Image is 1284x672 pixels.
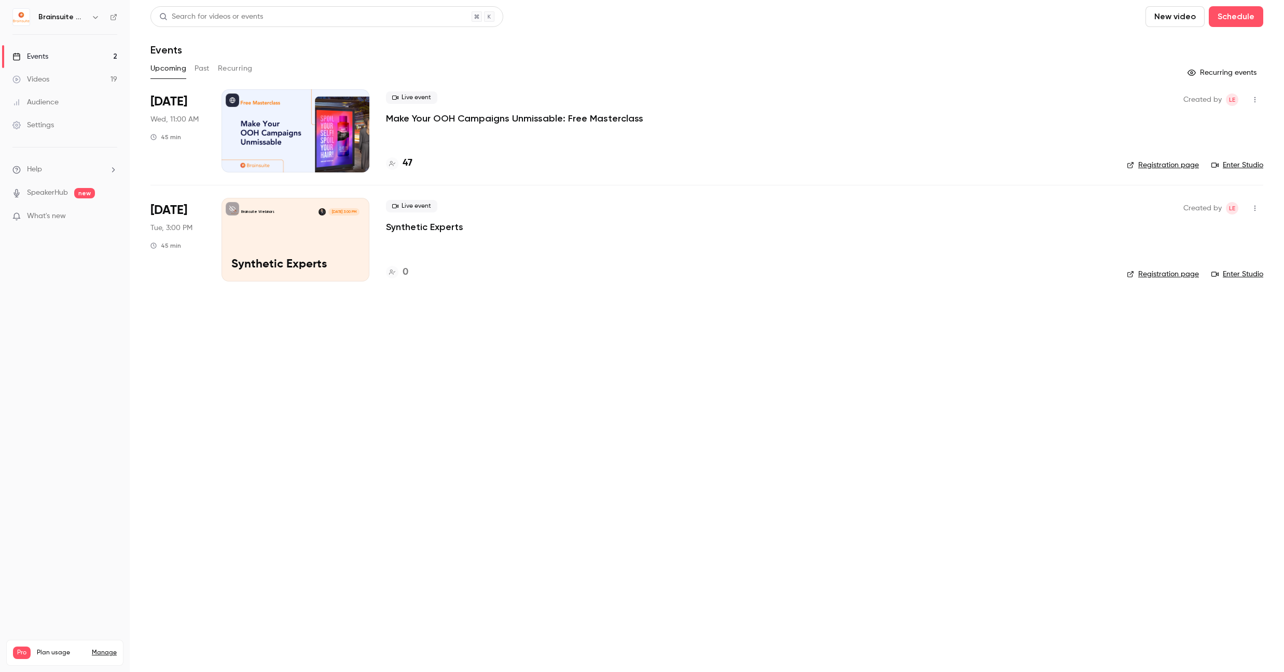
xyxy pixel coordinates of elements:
a: 0 [386,265,408,279]
span: [DATE] [150,202,187,219]
a: Synthetic ExpertsBrainsuite WebinarsDr. Martin Scarabis[DATE] 3:00 PMSynthetic Experts [222,198,369,281]
span: Louisa Edokpayi [1226,93,1238,106]
p: Brainsuite Webinars [241,209,274,214]
a: Registration page [1127,160,1199,170]
p: Synthetic Experts [231,258,360,272]
div: 45 min [150,133,181,141]
span: Created by [1183,202,1222,214]
a: 47 [386,156,412,170]
div: Sep 30 Tue, 3:00 PM (Europe/Berlin) [150,198,205,281]
button: New video [1145,6,1205,27]
img: Brainsuite Webinars [13,9,30,25]
span: Wed, 11:00 AM [150,114,199,125]
div: Search for videos or events [159,11,263,22]
h4: 47 [403,156,412,170]
a: Enter Studio [1211,269,1263,279]
span: What's new [27,211,66,222]
button: Recurring events [1183,64,1263,81]
button: Upcoming [150,60,186,77]
span: LE [1229,202,1235,214]
h1: Events [150,44,182,56]
a: Synthetic Experts [386,221,463,233]
span: Help [27,164,42,175]
span: [DATE] [150,93,187,110]
span: Plan usage [37,649,86,657]
span: [DATE] 3:00 PM [328,208,359,216]
span: Live event [386,200,437,212]
h6: Brainsuite Webinars [38,12,87,22]
div: Audience [12,97,59,107]
span: Pro [13,647,31,659]
div: Events [12,51,48,62]
a: Make Your OOH Campaigns Unmissable: Free Masterclass [386,112,643,125]
div: 45 min [150,241,181,250]
button: Schedule [1209,6,1263,27]
button: Past [195,60,210,77]
div: Sep 3 Wed, 11:00 AM (Europe/Berlin) [150,89,205,172]
a: Registration page [1127,269,1199,279]
a: Manage [92,649,117,657]
span: Louisa Edokpayi [1226,202,1238,214]
h4: 0 [403,265,408,279]
img: Dr. Martin Scarabis [319,208,326,216]
span: new [74,188,95,198]
span: Tue, 3:00 PM [150,223,192,233]
button: Recurring [218,60,253,77]
a: Enter Studio [1211,160,1263,170]
div: Videos [12,74,49,85]
span: LE [1229,93,1235,106]
li: help-dropdown-opener [12,164,117,175]
a: SpeakerHub [27,187,68,198]
span: Created by [1183,93,1222,106]
div: Settings [12,120,54,130]
span: Live event [386,91,437,104]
